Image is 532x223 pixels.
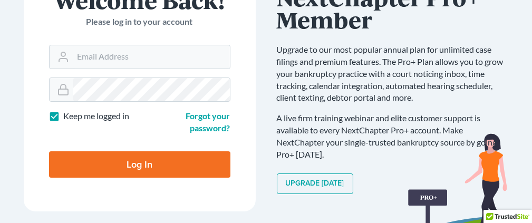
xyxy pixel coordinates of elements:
[49,16,230,28] p: Please log in to your account
[277,112,509,160] p: A live firm training webinar and elite customer support is available to every NextChapter Pro+ ac...
[277,44,509,104] p: Upgrade to our most popular annual plan for unlimited case filings and premium features. The Pro+...
[186,111,230,133] a: Forgot your password?
[64,110,130,122] label: Keep me logged in
[73,45,230,69] input: Email Address
[277,173,353,195] a: Upgrade [DATE]
[49,151,230,178] input: Log In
